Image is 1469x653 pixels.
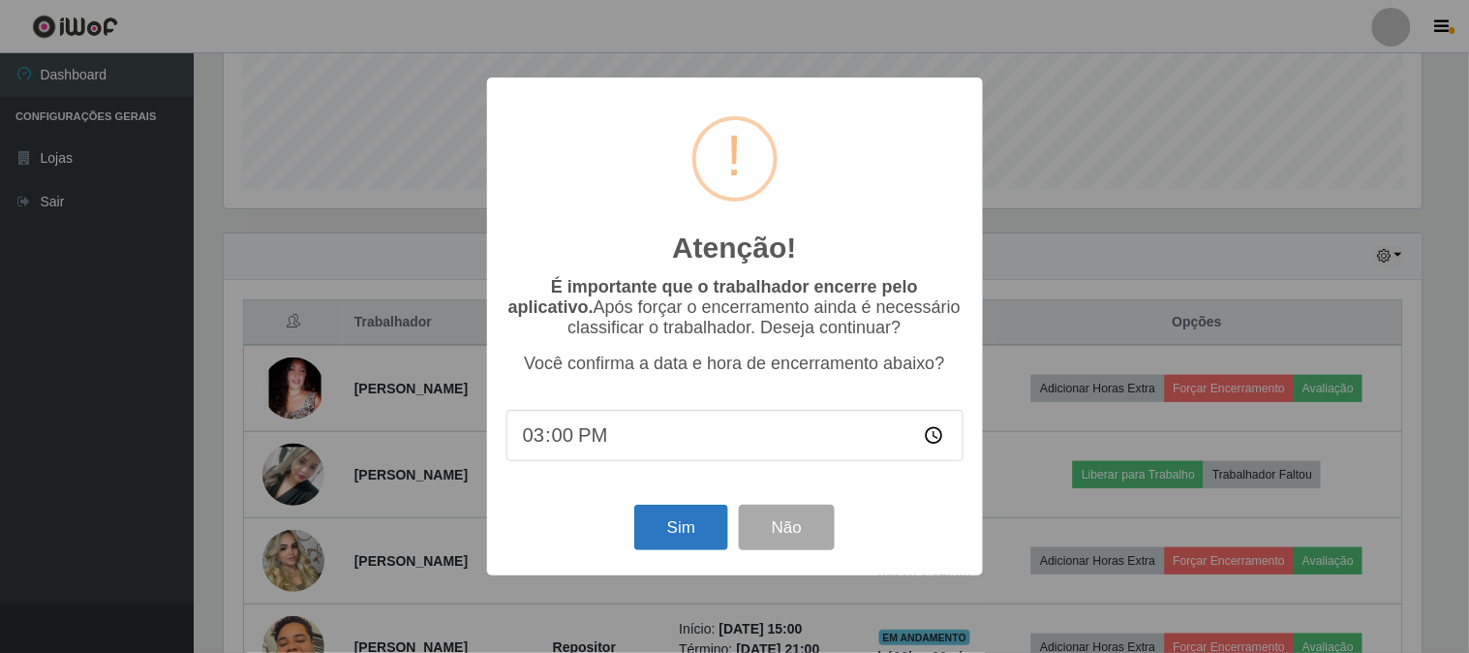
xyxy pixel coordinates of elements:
b: É importante que o trabalhador encerre pelo aplicativo. [508,277,918,317]
button: Não [739,505,835,550]
h2: Atenção! [672,231,796,265]
p: Você confirma a data e hora de encerramento abaixo? [506,354,964,374]
button: Sim [634,505,728,550]
p: Após forçar o encerramento ainda é necessário classificar o trabalhador. Deseja continuar? [506,277,964,338]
